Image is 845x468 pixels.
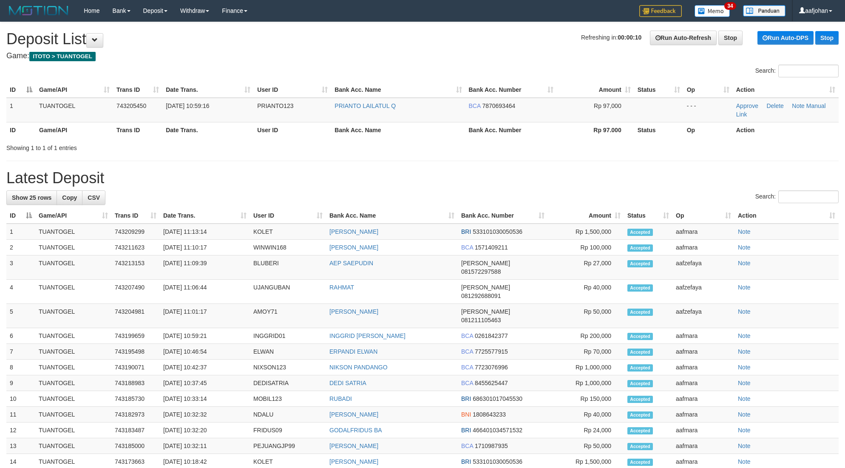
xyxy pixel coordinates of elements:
td: aafmara [672,391,734,407]
td: TUANTOGEL [35,224,111,240]
td: TUANTOGEL [35,240,111,255]
td: [DATE] 10:32:32 [160,407,250,423]
span: Accepted [627,380,653,387]
a: Approve [736,102,758,109]
span: Copy 8455625447 to clipboard [475,380,508,386]
span: BCA [461,332,473,339]
td: Rp 50,000 [548,304,624,328]
span: PRIANTO123 [257,102,293,109]
td: NIXSON123 [250,360,326,375]
td: aafmara [672,438,734,454]
td: TUANTOGEL [35,391,111,407]
td: 9 [6,375,35,391]
img: Feedback.jpg [639,5,682,17]
th: Rp 97.000 [557,122,634,138]
a: [PERSON_NAME] [329,458,378,465]
span: BCA [461,348,473,355]
a: DEDI SATRIA [329,380,366,386]
span: Accepted [627,309,653,316]
span: Accepted [627,411,653,419]
td: aafzefaya [672,280,734,304]
td: BLUBERI [250,255,326,280]
td: aafmara [672,375,734,391]
a: Note [738,348,751,355]
td: 743183487 [111,423,160,438]
td: UJANGUBAN [250,280,326,304]
a: INGGRID [PERSON_NAME] [329,332,405,339]
td: TUANTOGEL [35,423,111,438]
td: Rp 40,000 [548,407,624,423]
th: Op [683,122,733,138]
a: [PERSON_NAME] [329,442,378,449]
td: 743185000 [111,438,160,454]
span: Accepted [627,364,653,372]
td: aafmara [672,360,734,375]
td: 743207490 [111,280,160,304]
th: Game/API: activate to sort column ascending [35,208,111,224]
td: TUANTOGEL [35,255,111,280]
span: Accepted [627,427,653,434]
td: FRIDUS09 [250,423,326,438]
td: 743209299 [111,224,160,240]
td: aafmara [672,240,734,255]
span: Accepted [627,333,653,340]
th: Bank Acc. Name [331,122,465,138]
th: Op: activate to sort column ascending [683,82,733,98]
td: aafmara [672,328,734,344]
td: Rp 24,000 [548,423,624,438]
td: [DATE] 10:32:20 [160,423,250,438]
th: Status: activate to sort column ascending [624,208,672,224]
th: ID: activate to sort column descending [6,82,36,98]
span: Copy 7723076996 to clipboard [475,364,508,371]
span: Copy 7870693464 to clipboard [482,102,515,109]
td: ELWAN [250,344,326,360]
th: Status: activate to sort column ascending [634,82,683,98]
img: Button%20Memo.svg [695,5,730,17]
span: Copy 466401034571532 to clipboard [473,427,522,434]
a: [PERSON_NAME] [329,228,378,235]
td: - - - [683,98,733,122]
a: Note [738,364,751,371]
td: 1 [6,224,35,240]
div: Showing 1 to 1 of 1 entries [6,140,346,152]
td: 743204981 [111,304,160,328]
th: Bank Acc. Name: activate to sort column ascending [331,82,465,98]
td: 3 [6,255,35,280]
label: Search: [755,65,839,77]
span: Accepted [627,260,653,267]
span: Copy 1808643233 to clipboard [473,411,506,418]
td: [DATE] 10:59:21 [160,328,250,344]
span: [PERSON_NAME] [461,284,510,291]
td: [DATE] 11:13:14 [160,224,250,240]
th: Action [733,122,839,138]
td: [DATE] 10:46:54 [160,344,250,360]
td: Rp 1,500,000 [548,224,624,240]
a: Stop [718,31,743,45]
td: TUANTOGEL [35,328,111,344]
th: Action: activate to sort column ascending [734,208,839,224]
a: Delete [766,102,783,109]
img: MOTION_logo.png [6,4,71,17]
td: [DATE] 11:09:39 [160,255,250,280]
td: 743199659 [111,328,160,344]
td: [DATE] 11:01:17 [160,304,250,328]
td: TUANTOGEL [35,360,111,375]
td: [DATE] 10:37:45 [160,375,250,391]
a: RAHMAT [329,284,354,291]
th: Amount: activate to sort column ascending [548,208,624,224]
a: Note [738,332,751,339]
a: [PERSON_NAME] [329,411,378,418]
a: Note [738,458,751,465]
a: AEP SAEPUDIN [329,260,373,267]
th: Date Trans.: activate to sort column ascending [160,208,250,224]
td: aafmara [672,344,734,360]
a: ERPANDI ELWAN [329,348,377,355]
th: Amount: activate to sort column ascending [557,82,634,98]
span: Accepted [627,229,653,236]
td: [DATE] 10:42:37 [160,360,250,375]
span: ITOTO > TUANTOGEL [29,52,96,61]
span: Copy 081572297588 to clipboard [461,268,501,275]
span: [DATE] 10:59:16 [166,102,209,109]
td: 6 [6,328,35,344]
a: Copy [57,190,82,205]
